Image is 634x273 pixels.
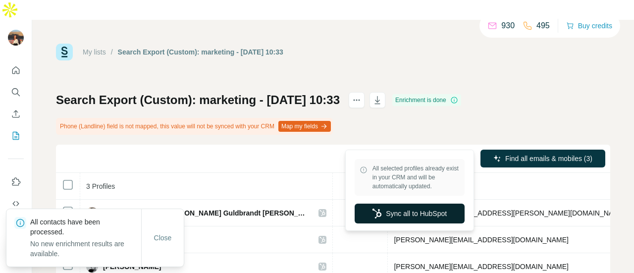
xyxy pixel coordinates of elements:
[103,208,309,218] span: [PERSON_NAME] [PERSON_NAME] Guldbrandt [PERSON_NAME]
[30,239,141,259] p: No new enrichment results are available.
[394,209,626,217] span: [PERSON_NAME][EMAIL_ADDRESS][PERSON_NAME][DOMAIN_NAME]
[372,164,460,191] span: All selected profiles already exist in your CRM and will be automatically updated.
[8,195,24,213] button: Use Surfe API
[8,61,24,79] button: Quick start
[83,48,106,56] a: My lists
[278,121,331,132] button: Map my fields
[30,217,141,237] p: All contacts have been processed.
[349,92,365,108] button: actions
[8,127,24,145] button: My lists
[56,118,333,135] div: Phone (Landline) field is not mapped, this value will not be synced with your CRM
[355,204,465,223] button: Sync all to HubSpot
[118,47,283,57] div: Search Export (Custom): marketing - [DATE] 10:33
[501,20,515,32] p: 930
[86,182,115,190] span: 3 Profiles
[8,83,24,101] button: Search
[154,233,172,243] span: Close
[56,44,73,60] img: Surfe Logo
[505,154,592,164] span: Find all emails & mobiles (3)
[147,229,179,247] button: Close
[536,20,550,32] p: 495
[480,150,605,167] button: Find all emails & mobiles (3)
[392,94,461,106] div: Enrichment is done
[394,263,568,271] span: [PERSON_NAME][EMAIL_ADDRESS][DOMAIN_NAME]
[8,30,24,46] img: Avatar
[56,92,340,108] h1: Search Export (Custom): marketing - [DATE] 10:33
[86,207,98,219] img: Avatar
[394,236,568,244] span: [PERSON_NAME][EMAIL_ADDRESS][DOMAIN_NAME]
[111,47,113,57] li: /
[566,19,612,33] button: Buy credits
[8,173,24,191] button: Use Surfe on LinkedIn
[8,105,24,123] button: Enrich CSV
